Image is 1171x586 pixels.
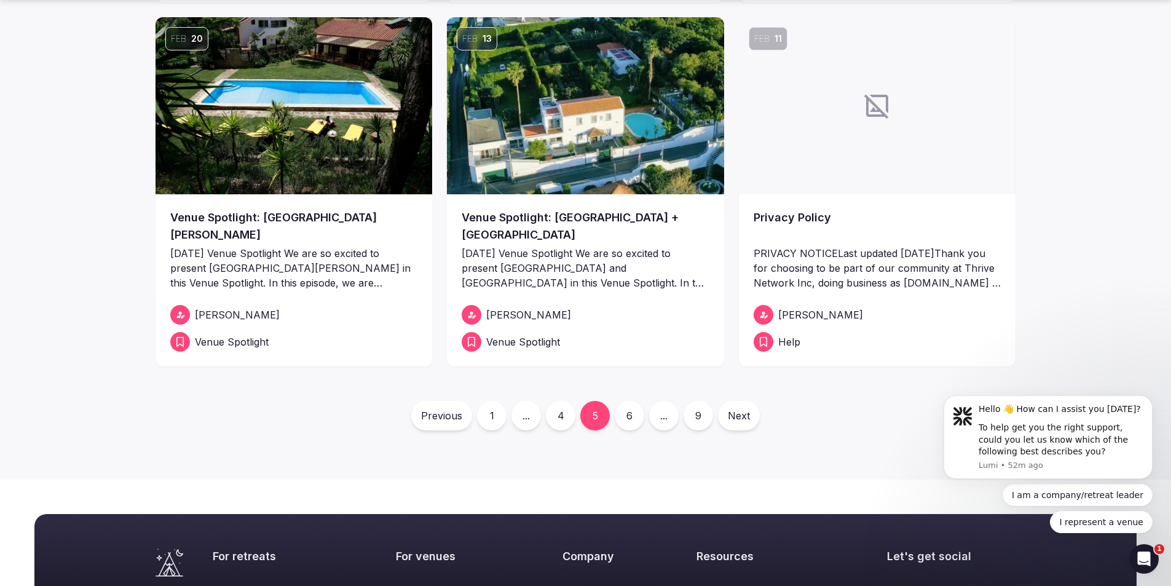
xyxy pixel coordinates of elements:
[754,246,1001,290] p: PRIVACY NOTICELast updated [DATE]Thank you for choosing to be part of our community at Thrive Net...
[396,548,512,564] h2: For venues
[156,548,183,577] a: Visit the homepage
[754,305,1001,325] a: [PERSON_NAME]
[754,33,770,45] span: Feb
[477,401,507,430] a: 1
[562,548,647,564] h2: Company
[1154,544,1164,554] span: 1
[191,33,203,45] span: 20
[195,307,280,322] span: [PERSON_NAME]
[696,548,837,564] h2: Resources
[718,401,760,430] a: Next
[447,17,724,194] img: Venue Spotlight: Minuvida Orchard Lodge + Retreat Center
[754,209,1001,244] a: Privacy Policy
[483,33,492,45] span: 13
[462,209,709,244] a: Venue Spotlight: [GEOGRAPHIC_DATA] + [GEOGRAPHIC_DATA]
[486,335,560,349] span: Venue Spotlight
[462,305,709,325] a: [PERSON_NAME]
[486,307,571,322] span: [PERSON_NAME]
[775,33,782,45] span: 11
[887,548,1016,564] h2: Let's get social
[170,305,418,325] a: [PERSON_NAME]
[546,401,575,430] a: 4
[462,246,709,290] p: [DATE] Venue Spotlight We are so excited to present [GEOGRAPHIC_DATA] and [GEOGRAPHIC_DATA] in th...
[754,332,1001,352] a: Help
[170,209,418,244] a: Venue Spotlight: [GEOGRAPHIC_DATA][PERSON_NAME]
[447,17,724,194] a: Feb13
[170,332,418,352] a: Venue Spotlight
[156,17,433,194] a: Feb20
[1129,544,1159,574] iframe: Intercom live chat
[195,335,269,349] span: Venue Spotlight
[462,33,478,45] span: Feb
[171,33,186,45] span: Feb
[778,335,800,349] span: Help
[778,307,863,322] span: [PERSON_NAME]
[213,548,346,564] h2: For retreats
[411,401,472,430] a: Previous
[615,401,644,430] a: 6
[925,328,1171,553] iframe: Intercom notifications message
[170,246,418,290] p: [DATE] Venue Spotlight We are so excited to present [GEOGRAPHIC_DATA][PERSON_NAME] in this Venue ...
[739,17,1016,194] a: Feb11
[684,401,713,430] a: 9
[156,17,433,194] img: Venue Spotlight: Quinta Camarena
[462,332,709,352] a: Venue Spotlight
